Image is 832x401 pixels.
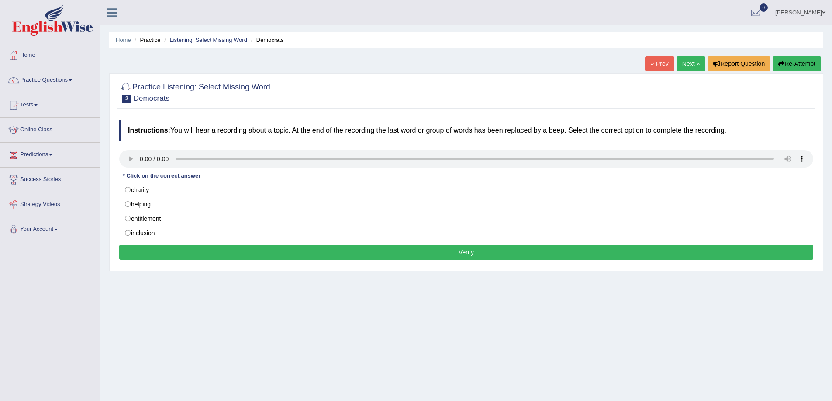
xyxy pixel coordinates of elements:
label: entitlement [119,211,813,226]
small: Democrats [134,94,169,103]
span: 0 [760,3,768,12]
li: Democrats [249,36,284,44]
a: Next » [677,56,705,71]
a: Online Class [0,118,100,140]
a: Listening: Select Missing Word [169,37,247,43]
div: * Click on the correct answer [119,172,204,180]
a: Practice Questions [0,68,100,90]
button: Verify [119,245,813,260]
button: Report Question [708,56,770,71]
h4: You will hear a recording about a topic. At the end of the recording the last word or group of wo... [119,120,813,141]
label: charity [119,182,813,197]
a: Success Stories [0,168,100,189]
li: Practice [132,36,160,44]
a: Tests [0,93,100,115]
a: Predictions [0,143,100,165]
a: Home [0,43,100,65]
h2: Practice Listening: Select Missing Word [119,81,270,103]
span: 2 [122,95,131,103]
label: inclusion [119,226,813,240]
button: Re-Attempt [773,56,821,71]
a: Your Account [0,217,100,239]
a: « Prev [645,56,674,71]
a: Home [116,37,131,43]
a: Strategy Videos [0,192,100,214]
label: helping [119,197,813,212]
b: Instructions: [128,127,170,134]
